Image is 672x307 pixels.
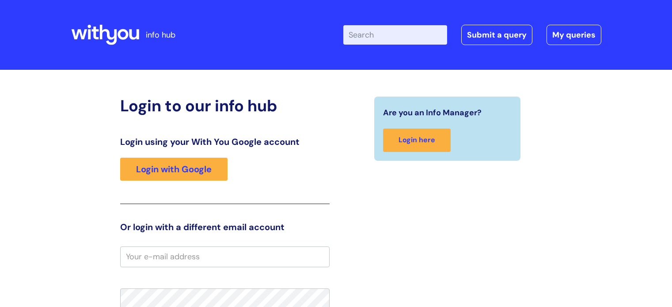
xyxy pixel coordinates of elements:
[383,129,451,152] a: Login here
[120,246,330,267] input: Your e-mail address
[120,96,330,115] h2: Login to our info hub
[146,28,175,42] p: info hub
[383,106,482,120] span: Are you an Info Manager?
[120,222,330,232] h3: Or login with a different email account
[343,25,447,45] input: Search
[120,158,228,181] a: Login with Google
[547,25,601,45] a: My queries
[461,25,532,45] a: Submit a query
[120,136,330,147] h3: Login using your With You Google account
